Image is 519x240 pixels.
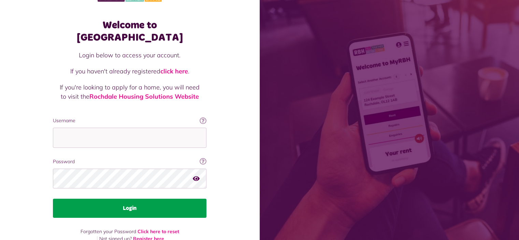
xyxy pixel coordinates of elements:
[53,19,206,44] h1: Welcome to [GEOGRAPHIC_DATA]
[53,117,206,124] label: Username
[138,228,179,235] a: Click here to reset
[53,199,206,218] button: Login
[81,228,136,235] span: Forgotten your Password
[53,158,206,165] label: Password
[89,93,199,100] a: Rochdale Housing Solutions Website
[60,67,200,76] p: If you haven't already registered .
[160,67,188,75] a: click here
[60,83,200,101] p: If you're looking to apply for a home, you will need to visit the
[60,51,200,60] p: Login below to access your account.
